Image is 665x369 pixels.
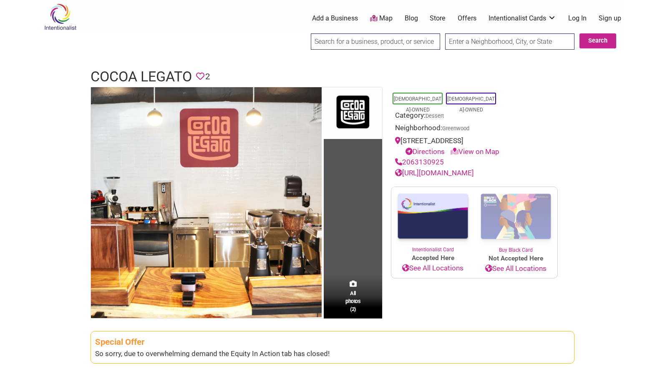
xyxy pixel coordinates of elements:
a: Offers [458,14,476,23]
a: Dessert [426,113,444,119]
a: Intentionalist Card [391,187,474,253]
a: Add a Business [312,14,358,23]
a: See All Locations [391,263,474,274]
a: Map [370,14,393,23]
a: Store [430,14,446,23]
a: See All Locations [474,263,557,274]
input: Search for a business, product, or service [311,33,440,50]
span: Greenwood [442,126,469,131]
a: [DEMOGRAPHIC_DATA]-Owned [447,96,495,113]
div: Neighborhood: [395,123,554,136]
a: [URL][DOMAIN_NAME] [395,169,474,177]
input: Enter a Neighborhood, City, or State [445,33,574,50]
a: Log In [568,14,587,23]
button: Search [579,33,616,48]
div: So sorry, due to overwhelming demand the Equity In Action tab has closed! [95,349,570,359]
a: Directions [406,147,445,156]
span: Accepted Here [391,253,474,263]
img: Intentionalist Card [391,187,474,246]
h1: Cocoa Legato [91,67,192,87]
img: Buy Black Card [474,187,557,246]
div: Special Offer [95,336,570,349]
span: Not Accepted Here [474,254,557,263]
a: Buy Black Card [474,187,557,254]
img: Cocoa Legato [91,87,322,318]
img: Intentionalist [40,3,80,30]
div: [STREET_ADDRESS] [395,136,554,157]
a: [DEMOGRAPHIC_DATA]-Owned [394,96,441,113]
a: Blog [405,14,418,23]
span: All photos (2) [345,289,360,313]
span: 2 [205,70,210,83]
a: View on Map [451,147,499,156]
a: Intentionalist Cards [489,14,556,23]
a: 2063130925 [395,158,444,166]
div: Category: [395,110,554,123]
a: Sign up [599,14,621,23]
